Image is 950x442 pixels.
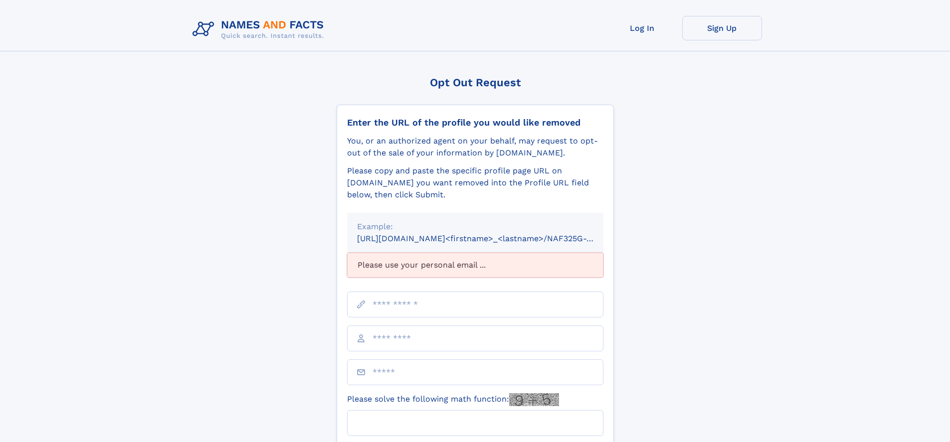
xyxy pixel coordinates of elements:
img: Logo Names and Facts [189,16,332,43]
div: Please use your personal email ... [347,253,603,278]
small: [URL][DOMAIN_NAME]<firstname>_<lastname>/NAF325G-xxxxxxxx [357,234,622,243]
div: Please copy and paste the specific profile page URL on [DOMAIN_NAME] you want removed into the Pr... [347,165,603,201]
div: You, or an authorized agent on your behalf, may request to opt-out of the sale of your informatio... [347,135,603,159]
div: Opt Out Request [337,76,614,89]
div: Enter the URL of the profile you would like removed [347,117,603,128]
label: Please solve the following math function: [347,393,559,406]
a: Sign Up [682,16,762,40]
a: Log In [602,16,682,40]
div: Example: [357,221,593,233]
